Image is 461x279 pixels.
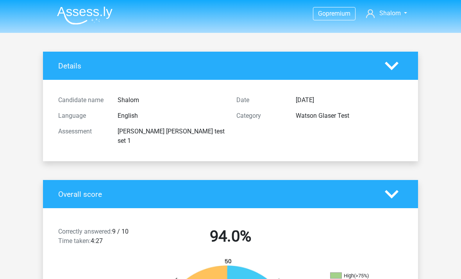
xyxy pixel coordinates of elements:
[58,237,91,245] span: Time taken:
[147,227,314,246] h2: 94.0%
[326,10,350,17] span: premium
[52,127,112,146] div: Assessment
[290,111,409,121] div: Watson Glaser Test
[379,9,401,17] span: Shalom
[313,8,355,19] a: Gopremium
[52,95,112,105] div: Candidate name
[58,228,112,235] span: Correctly answered:
[58,190,373,199] h4: Overall score
[52,227,141,249] div: 9 / 10 4:27
[290,95,409,105] div: [DATE]
[52,111,112,121] div: Language
[112,127,230,146] div: [PERSON_NAME] [PERSON_NAME] test set 1
[230,95,290,105] div: Date
[58,61,373,70] h4: Details
[354,273,369,279] div: (>75%)
[112,95,230,105] div: Shalom
[112,111,230,121] div: English
[57,6,113,25] img: Assessly
[318,10,326,17] span: Go
[363,9,410,18] a: Shalom
[230,111,290,121] div: Category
